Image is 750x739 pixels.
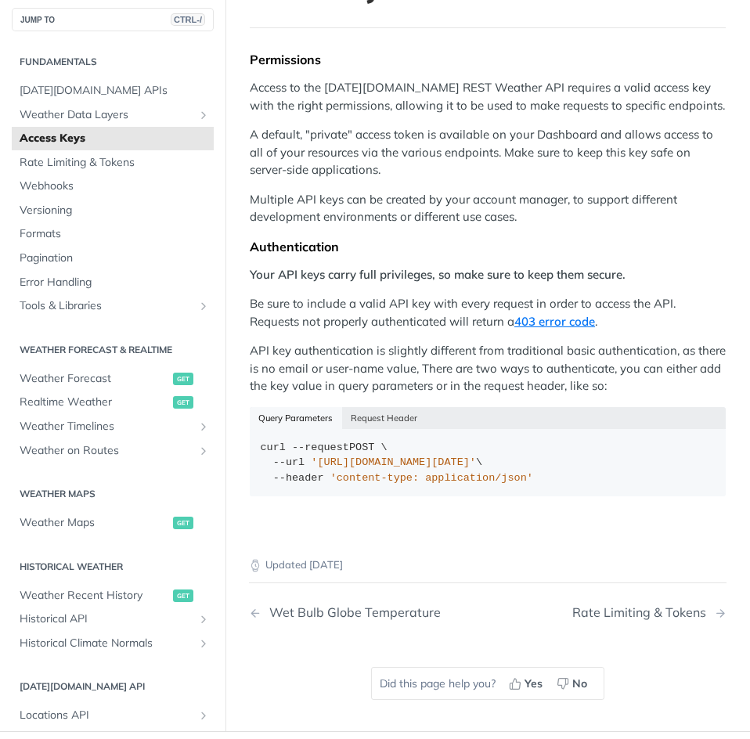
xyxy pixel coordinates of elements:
a: Webhooks [12,175,214,199]
button: Show subpages for Tools & Libraries [197,301,210,313]
a: Access Keys [12,128,214,151]
a: [DATE][DOMAIN_NAME] APIs [12,79,214,103]
span: Historical API [20,612,193,628]
span: No [572,676,587,692]
span: get [173,373,193,385]
h2: Weather Forecast & realtime [12,343,214,357]
button: Show subpages for Weather Timelines [197,420,210,433]
h2: Fundamentals [12,55,214,69]
div: Authentication [250,239,726,254]
button: Yes [503,672,551,695]
p: A default, "private" access token is available on your Dashboard and allows access to all of your... [250,126,726,179]
span: 'content-type: application/json' [330,472,533,484]
span: Pagination [20,251,210,267]
div: Did this page help you? [371,667,604,700]
button: Show subpages for Weather Data Layers [197,109,210,121]
a: Realtime Weatherget [12,391,214,415]
a: Rate Limiting & Tokens [12,151,214,175]
div: Rate Limiting & Tokens [572,605,714,620]
span: CTRL-/ [171,13,205,26]
span: Tools & Libraries [20,299,193,315]
span: Weather Maps [20,516,169,532]
h2: Weather Maps [12,488,214,502]
a: Weather Mapsget [12,512,214,535]
span: Weather on Routes [20,443,193,459]
span: get [173,517,193,530]
button: Show subpages for Historical API [197,614,210,626]
div: Wet Bulb Globe Temperature [261,605,441,620]
span: Weather Timelines [20,419,193,434]
button: JUMP TOCTRL-/ [12,8,214,31]
p: Updated [DATE] [249,557,727,573]
a: Error Handling [12,271,214,294]
span: Weather Data Layers [20,107,193,123]
button: Show subpages for Historical Climate Normals [197,637,210,650]
span: curl [261,442,286,453]
a: Weather on RoutesShow subpages for Weather on Routes [12,439,214,463]
button: Show subpages for Locations API [197,710,210,723]
a: Previous Page: Wet Bulb Globe Temperature [249,605,453,620]
p: Multiple API keys can be created by your account manager, to support different development enviro... [250,191,726,226]
a: Tools & LibrariesShow subpages for Tools & Libraries [12,295,214,319]
p: Be sure to include a valid API key with every request in order to access the API. Requests not pr... [250,295,726,330]
a: Versioning [12,199,214,222]
a: Weather Data LayersShow subpages for Weather Data Layers [12,103,214,127]
span: Versioning [20,203,210,218]
a: 403 error code [514,314,595,329]
a: Next Page: Rate Limiting & Tokens [572,605,727,620]
a: Weather TimelinesShow subpages for Weather Timelines [12,415,214,438]
strong: Your API keys carry full privileges, so make sure to keep them secure. [250,267,626,282]
span: get [173,397,193,409]
span: Rate Limiting & Tokens [20,155,210,171]
span: Weather Forecast [20,371,169,387]
span: Webhooks [20,179,210,195]
a: Weather Recent Historyget [12,584,214,607]
span: '[URL][DOMAIN_NAME][DATE]' [311,456,476,468]
h2: Historical Weather [12,560,214,574]
span: --url [273,456,305,468]
a: Formats [12,223,214,247]
a: Locations APIShow subpages for Locations API [12,705,214,728]
span: --header [273,472,324,484]
span: Weather Recent History [20,588,169,604]
span: Error Handling [20,275,210,290]
nav: Pagination Controls [249,589,727,636]
span: [DATE][DOMAIN_NAME] APIs [20,83,210,99]
span: --request [292,442,349,453]
button: No [551,672,596,695]
span: Yes [525,676,543,692]
span: get [173,589,193,602]
span: Locations API [20,708,193,724]
p: API key authentication is slightly different from traditional basic authentication, as there is n... [250,342,726,395]
span: Access Keys [20,132,210,147]
a: Weather Forecastget [12,367,214,391]
a: Historical APIShow subpages for Historical API [12,608,214,632]
span: Realtime Weather [20,395,169,411]
button: Show subpages for Weather on Routes [197,445,210,457]
span: Historical Climate Normals [20,636,193,651]
div: Permissions [250,52,726,67]
p: Access to the [DATE][DOMAIN_NAME] REST Weather API requires a valid access key with the right per... [250,79,726,114]
a: Pagination [12,247,214,271]
div: POST \ \ [261,440,716,486]
span: Formats [20,227,210,243]
button: Request Header [342,407,427,429]
a: Historical Climate NormalsShow subpages for Historical Climate Normals [12,632,214,655]
h2: [DATE][DOMAIN_NAME] API [12,680,214,694]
